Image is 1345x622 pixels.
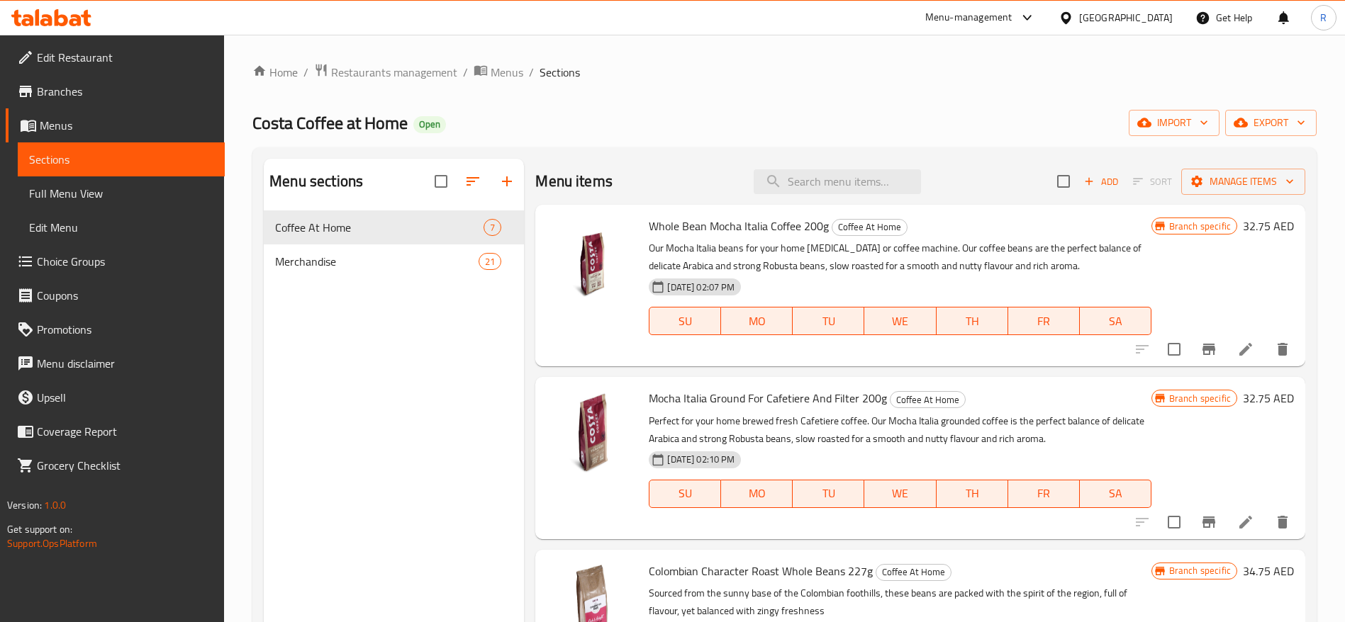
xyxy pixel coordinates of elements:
button: import [1129,110,1220,136]
span: Add item [1078,171,1124,193]
span: Coffee At Home [832,219,907,235]
span: SU [655,311,715,332]
span: Menus [491,64,523,81]
li: / [463,64,468,81]
span: 1.0.0 [44,496,66,514]
span: Grocery Checklist [37,457,213,474]
span: SU [655,483,715,504]
div: Merchandise21 [264,244,524,278]
span: Sections [540,64,580,81]
a: Coupons [6,278,225,312]
p: Perfect for your home brewed fresh Cafetiere coffee. Our Mocha Italia grounded coffee is the perf... [649,412,1151,448]
span: Branches [37,83,213,100]
li: / [303,64,308,81]
div: [GEOGRAPHIC_DATA] [1079,10,1173,26]
a: Promotions [6,312,225,346]
span: 21 [479,255,501,268]
div: items [479,253,501,270]
a: Edit Menu [18,210,225,244]
span: Upsell [37,389,213,406]
span: MO [727,483,787,504]
a: Grocery Checklist [6,448,225,482]
input: search [754,169,921,194]
span: Promotions [37,321,213,338]
span: Choice Groups [37,253,213,270]
span: Whole Bean Mocha Italia Coffee 200g [649,215,829,237]
img: Mocha Italia Ground For Cafetiere And Filter 200g [547,388,637,479]
span: Sections [29,151,213,168]
img: Whole Bean Mocha Italia Coffee 200g [547,216,637,307]
a: Menus [6,108,225,142]
li: / [529,64,534,81]
div: Coffee At Home7 [264,210,524,244]
span: Version: [7,496,42,514]
span: Sort sections [456,164,490,198]
span: Merchandise [275,253,479,270]
button: Add [1078,171,1124,193]
span: Mocha Italia Ground For Cafetiere And Filter 200g [649,388,887,409]
span: WE [870,483,930,504]
span: Select all sections [426,166,456,196]
a: Upsell [6,380,225,414]
button: SU [649,307,721,335]
span: Full Menu View [29,185,213,202]
button: WE [864,307,936,335]
span: 7 [484,221,501,234]
a: Edit menu item [1237,341,1254,358]
span: Edit Restaurant [37,49,213,66]
span: Colombian Character Roast Whole Beans 227g [649,560,873,582]
button: Add section [490,164,524,198]
span: Get support on: [7,520,72,538]
span: TU [798,483,859,504]
span: SA [1086,483,1146,504]
p: Our Mocha Italia beans for your home [MEDICAL_DATA] or coffee machine. Our coffee beans are the p... [649,239,1151,275]
span: WE [870,311,930,332]
div: Coffee At Home [832,219,908,236]
span: SA [1086,311,1146,332]
a: Edit menu item [1237,514,1254,531]
a: Support.OpsPlatform [7,534,97,553]
button: TH [937,307,1008,335]
span: export [1237,114,1305,132]
span: Coverage Report [37,423,213,440]
button: SA [1080,480,1151,508]
span: Coffee At Home [275,219,484,236]
button: TU [793,307,864,335]
button: SA [1080,307,1151,335]
button: MO [721,480,793,508]
div: Open [413,116,446,133]
button: Manage items [1181,169,1305,195]
button: MO [721,307,793,335]
div: items [484,219,501,236]
button: WE [864,480,936,508]
span: R [1320,10,1327,26]
span: Add [1082,174,1120,190]
span: Menu disclaimer [37,355,213,372]
a: Menu disclaimer [6,346,225,380]
a: Home [252,64,298,81]
button: TH [937,480,1008,508]
h6: 32.75 AED [1243,388,1294,408]
a: Choice Groups [6,244,225,278]
p: Sourced from the sunny base of the Colombian foothills, these beans are packed with the spirit of... [649,584,1151,620]
a: Branches [6,74,225,108]
a: Sections [18,142,225,176]
span: FR [1014,483,1074,504]
span: TH [942,483,1003,504]
span: Select section first [1124,171,1181,193]
span: Open [413,118,446,130]
span: Select to update [1159,334,1189,364]
button: delete [1266,505,1300,539]
span: Branch specific [1163,392,1237,405]
span: FR [1014,311,1074,332]
h2: Menu items [535,171,613,192]
div: Coffee At Home [876,564,951,581]
span: Select to update [1159,507,1189,537]
button: TU [793,480,864,508]
span: Manage items [1193,173,1294,191]
button: export [1225,110,1317,136]
span: Branch specific [1163,220,1237,233]
div: Coffee At Home [890,391,966,408]
span: Coffee At Home [876,564,951,580]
